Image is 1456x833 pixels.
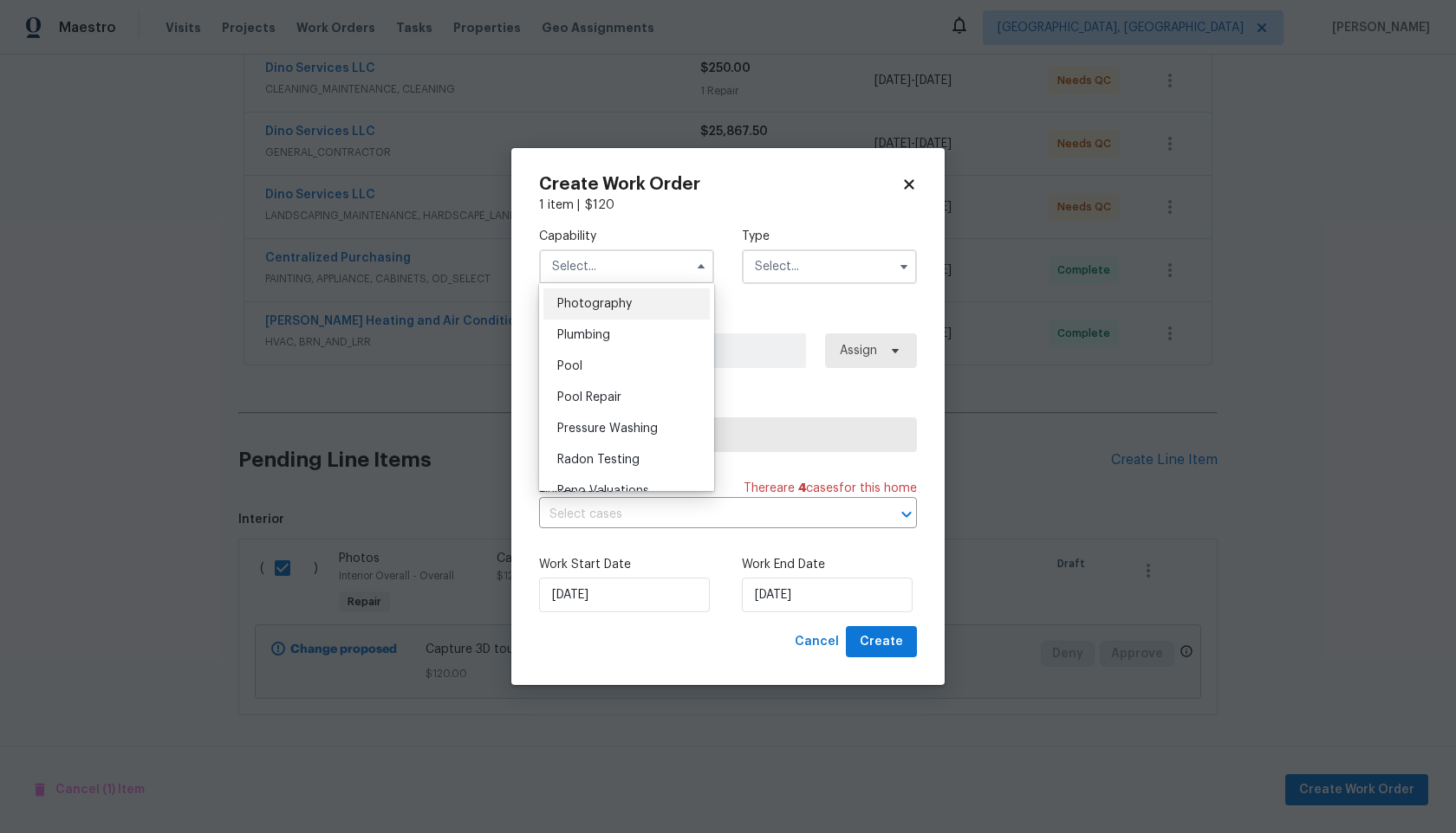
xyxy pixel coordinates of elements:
[742,249,917,284] input: Select...
[557,298,632,310] span: Photography
[554,426,902,443] span: Select trade partner
[557,391,621,404] span: Pool Repair
[691,256,712,277] button: Hide options
[742,228,917,245] label: Type
[795,631,839,653] span: Cancel
[846,626,917,658] button: Create
[557,329,610,341] span: Plumbing
[539,176,901,193] h2: Create Work Order
[742,578,913,612] input: M/D/YYYY
[539,396,917,413] label: Trade Partner
[840,342,877,359] span: Assign
[557,454,640,466] span: Radon Testing
[539,578,710,612] input: M/D/YYYY
[894,256,914,277] button: Show options
[539,501,868,528] input: Select cases
[742,556,917,573] label: Work End Date
[557,485,649,497] span: Reno Valuations
[585,199,614,211] span: $ 120
[860,631,903,653] span: Create
[539,249,714,284] input: Select...
[788,626,846,658] button: Cancel
[539,228,714,245] label: Capability
[539,556,714,573] label: Work Start Date
[798,482,806,494] span: 4
[894,502,919,526] button: Open
[539,312,917,329] label: Work Order Manager
[744,480,917,497] span: There are case s for this home
[557,423,658,435] span: Pressure Washing
[539,197,917,214] div: 1 item |
[557,360,582,372] span: Pool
